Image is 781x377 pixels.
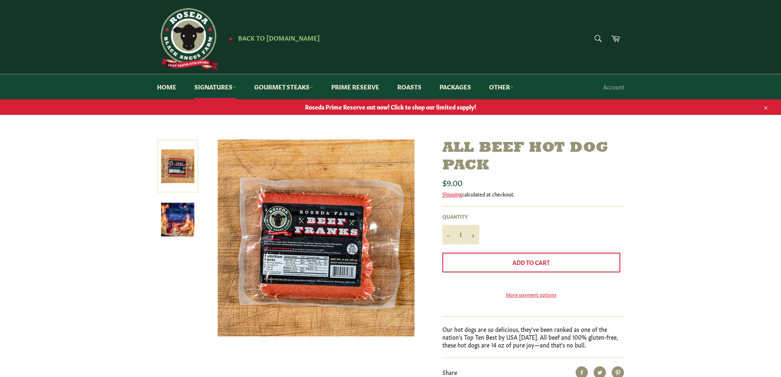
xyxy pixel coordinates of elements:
[481,74,522,99] a: Other
[161,203,194,236] img: All Beef Hot Dog Pack
[431,74,479,99] a: Packages
[389,74,430,99] a: Roasts
[442,225,455,244] button: Reduce item quantity by one
[186,74,244,99] a: Signatures
[442,190,624,198] div: calculated at checkout.
[442,176,462,188] span: $9.00
[323,74,387,99] a: Prime Reserve
[238,33,320,42] span: Back to [DOMAIN_NAME]
[149,74,184,99] a: Home
[442,213,479,220] label: Quantity
[442,368,457,376] span: Share
[442,190,462,198] a: Shipping
[442,139,624,175] h1: All Beef Hot Dog Pack
[467,225,479,244] button: Increase item quantity by one
[599,75,628,99] a: Account
[442,291,620,298] a: More payment options
[246,74,321,99] a: Gourmet Steaks
[442,325,624,349] p: Our hot dogs are so delicious, they've been ranked as one of the nation's Top Ten Best by USA [DA...
[218,139,414,336] img: All Beef Hot Dog Pack
[157,8,219,70] img: Roseda Beef
[228,35,233,41] span: ★
[442,253,620,272] button: Add to Cart
[224,35,320,41] a: ★ Back to [DOMAIN_NAME]
[512,258,550,266] span: Add to Cart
